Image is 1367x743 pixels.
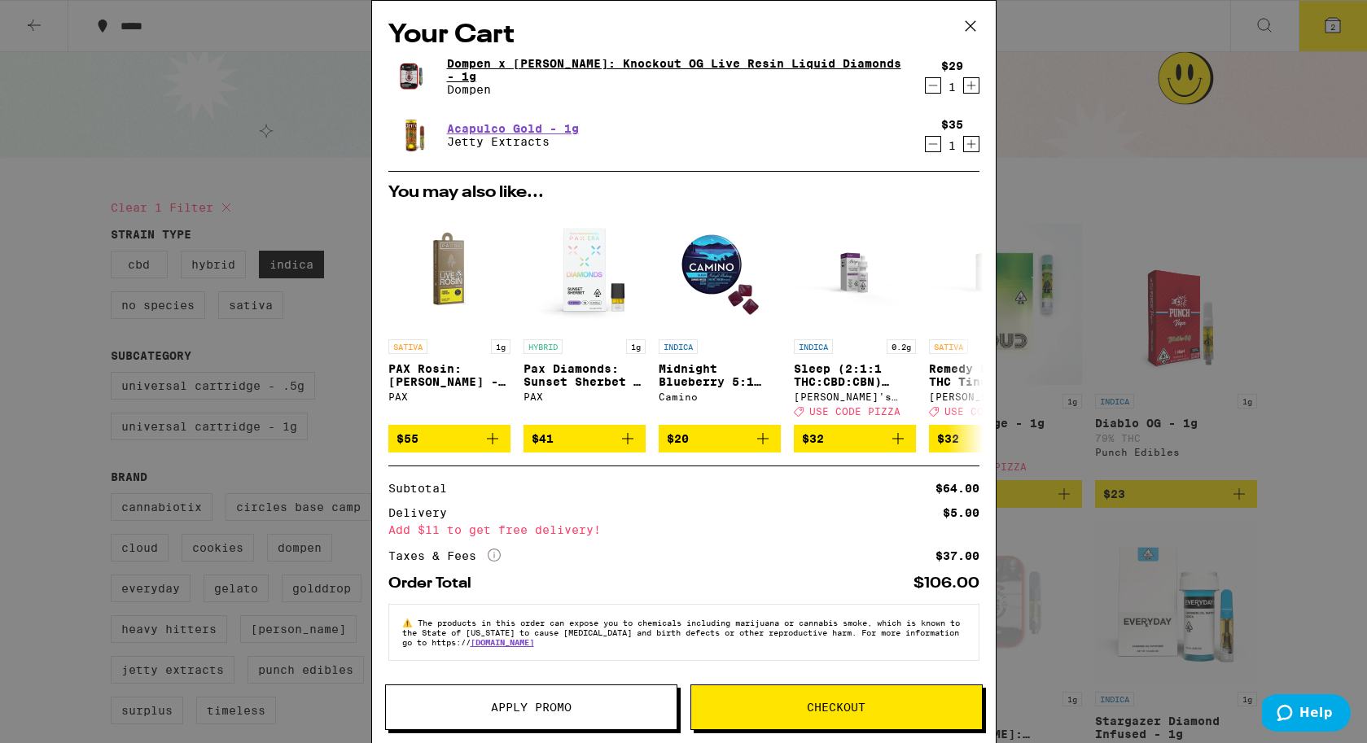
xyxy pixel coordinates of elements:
[929,391,1051,402] div: [PERSON_NAME]'s Medicinals
[388,483,458,494] div: Subtotal
[659,209,781,331] img: Camino - Midnight Blueberry 5:1 Sleep Gummies
[388,209,510,331] img: PAX - PAX Rosin: Jack Herer - 1g
[447,57,904,83] a: Dompen x [PERSON_NAME]: Knockout OG Live Resin Liquid Diamonds - 1g
[914,576,979,591] div: $106.00
[1262,694,1351,735] iframe: Opens a widget where you can find more information
[385,684,677,730] button: Apply Promo
[524,339,563,354] p: HYBRID
[659,425,781,452] button: Add to bag
[388,524,979,535] div: Add $11 to get free delivery!
[943,507,979,518] div: $5.00
[402,618,418,627] span: ⚠️
[524,362,646,388] p: Pax Diamonds: Sunset Sherbet - 1g
[402,618,960,647] span: The products in this order can expose you to chemicals including marijuana or cannabis smoke, whi...
[935,550,979,562] div: $37.00
[659,339,698,354] p: INDICA
[935,483,979,494] div: $64.00
[802,432,824,445] span: $32
[963,136,979,152] button: Increment
[794,425,916,452] button: Add to bag
[794,209,916,425] a: Open page for Sleep (2:1:1 THC:CBD:CBN) Tincture - 200mg from Mary's Medicinals
[524,209,646,425] a: Open page for Pax Diamonds: Sunset Sherbet - 1g from PAX
[925,77,941,94] button: Decrement
[794,362,916,388] p: Sleep (2:1:1 THC:CBD:CBN) Tincture - 200mg
[388,54,434,99] img: Dompen - Dompen x Tyson: Knockout OG Live Resin Liquid Diamonds - 1g
[887,339,916,354] p: 0.2g
[388,507,458,518] div: Delivery
[524,209,646,331] img: PAX - Pax Diamonds: Sunset Sherbet - 1g
[794,391,916,402] div: [PERSON_NAME]'s Medicinals
[447,135,579,148] p: Jetty Extracts
[929,209,1051,425] a: Open page for Remedy Energy THC Tincture - 1000mg from Mary's Medicinals
[941,81,963,94] div: 1
[929,425,1051,452] button: Add to bag
[659,391,781,402] div: Camino
[626,339,646,354] p: 1g
[941,139,963,152] div: 1
[963,77,979,94] button: Increment
[447,122,579,135] a: Acapulco Gold - 1g
[941,59,963,72] div: $29
[471,637,534,647] a: [DOMAIN_NAME]
[929,209,1051,331] img: Mary's Medicinals - Remedy Energy THC Tincture - 1000mg
[809,406,900,417] span: USE CODE PIZZA
[491,339,510,354] p: 1g
[524,425,646,452] button: Add to bag
[491,701,572,713] span: Apply Promo
[794,209,916,331] img: Mary's Medicinals - Sleep (2:1:1 THC:CBD:CBN) Tincture - 200mg
[447,83,904,96] p: Dompen
[532,432,554,445] span: $41
[929,339,968,354] p: SATIVA
[388,362,510,388] p: PAX Rosin: [PERSON_NAME] - 1g
[388,576,483,591] div: Order Total
[941,118,963,131] div: $35
[937,432,959,445] span: $32
[944,406,1036,417] span: USE CODE PIZZA
[388,391,510,402] div: PAX
[388,549,501,563] div: Taxes & Fees
[388,112,434,158] img: Jetty Extracts - Acapulco Gold - 1g
[388,17,979,54] h2: Your Cart
[794,339,833,354] p: INDICA
[659,209,781,425] a: Open page for Midnight Blueberry 5:1 Sleep Gummies from Camino
[388,425,510,452] button: Add to bag
[388,209,510,425] a: Open page for PAX Rosin: Jack Herer - 1g from PAX
[929,362,1051,388] p: Remedy Energy THC Tincture - 1000mg
[667,432,689,445] span: $20
[659,362,781,388] p: Midnight Blueberry 5:1 Sleep Gummies
[388,185,979,201] h2: You may also like...
[925,136,941,152] button: Decrement
[397,432,418,445] span: $55
[524,391,646,402] div: PAX
[807,701,865,713] span: Checkout
[690,684,983,730] button: Checkout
